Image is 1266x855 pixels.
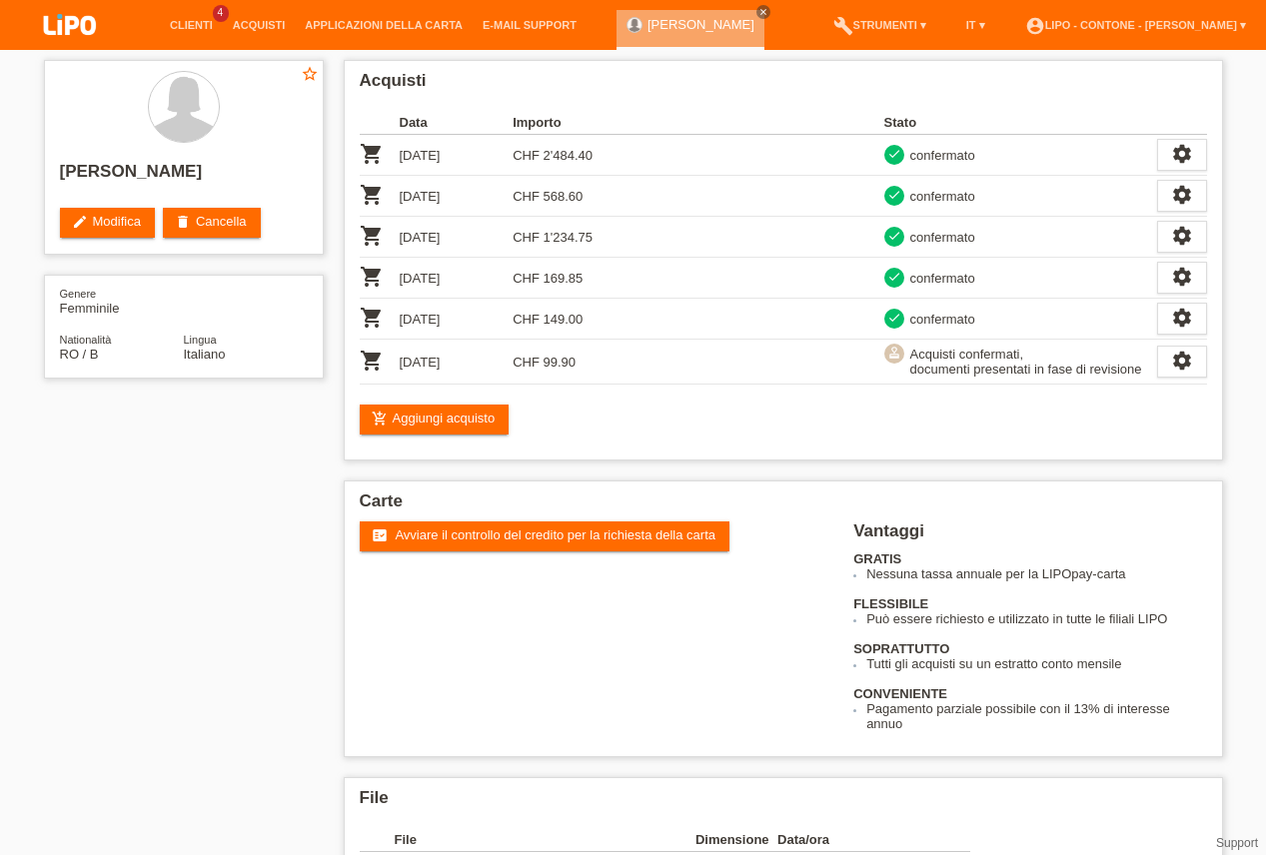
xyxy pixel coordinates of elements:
[1171,143,1193,165] i: settings
[1015,19,1256,31] a: account_circleLIPO - Contone - [PERSON_NAME] ▾
[372,527,388,543] i: fact_check
[175,214,191,230] i: delete
[887,311,901,325] i: check
[60,334,112,346] span: Nationalità
[360,349,384,373] i: POSP00026138
[60,162,308,192] h2: [PERSON_NAME]
[301,65,319,83] i: star_border
[360,788,1207,818] h2: File
[1171,184,1193,206] i: settings
[360,306,384,330] i: POSP00026034
[160,19,223,31] a: Clienti
[72,214,88,230] i: edit
[823,19,936,31] a: buildStrumenti ▾
[904,186,975,207] div: confermato
[904,145,975,166] div: confermato
[372,411,388,427] i: add_shopping_cart
[184,347,226,362] span: Italiano
[360,71,1207,101] h2: Acquisti
[360,183,384,207] i: POSP00025426
[853,551,901,566] b: GRATIS
[360,142,384,166] i: POSP00025130
[1171,225,1193,247] i: settings
[866,611,1206,626] li: Può essere richiesto e utilizzato in tutte le filiali LIPO
[956,19,995,31] a: IT ▾
[360,265,384,289] i: POSP00025987
[513,340,627,385] td: CHF 99.90
[513,176,627,217] td: CHF 568.60
[887,229,901,243] i: check
[1025,16,1045,36] i: account_circle
[395,527,715,542] span: Avviare il controllo del credito per la richiesta della carta
[184,334,217,346] span: Lingua
[887,147,901,161] i: check
[395,828,695,852] th: File
[360,521,730,551] a: fact_check Avviare il controllo del credito per la richiesta della carta
[756,5,770,19] a: close
[360,224,384,248] i: POSP00025921
[295,19,473,31] a: Applicazioni della carta
[20,41,120,56] a: LIPO pay
[853,521,1206,551] h2: Vantaggi
[777,828,941,852] th: Data/ora
[884,111,1157,135] th: Stato
[163,208,261,238] a: deleteCancella
[60,347,99,362] span: Romania / B / 28.12.2015
[400,340,514,385] td: [DATE]
[904,344,1142,380] div: Acquisti confermati, documenti presentati in fase di revisione
[400,299,514,340] td: [DATE]
[833,16,853,36] i: build
[213,5,229,22] span: 4
[866,566,1206,581] li: Nessuna tassa annuale per la LIPOpay-carta
[513,258,627,299] td: CHF 169.85
[887,270,901,284] i: check
[647,17,754,32] a: [PERSON_NAME]
[360,491,1207,521] h2: Carte
[513,299,627,340] td: CHF 149.00
[853,641,949,656] b: SOPRATTUTTO
[301,65,319,86] a: star_border
[904,268,975,289] div: confermato
[853,686,947,701] b: CONVENIENTE
[60,208,155,238] a: editModifica
[513,135,627,176] td: CHF 2'484.40
[360,405,510,434] a: add_shopping_cartAggiungi acquisto
[513,217,627,258] td: CHF 1'234.75
[1171,307,1193,329] i: settings
[866,701,1206,731] li: Pagamento parziale possibile con il 13% di interesse annuo
[1171,266,1193,288] i: settings
[513,111,627,135] th: Importo
[853,596,928,611] b: FLESSIBILE
[400,217,514,258] td: [DATE]
[400,135,514,176] td: [DATE]
[400,176,514,217] td: [DATE]
[695,828,777,852] th: Dimensione
[1171,350,1193,372] i: settings
[758,7,768,17] i: close
[223,19,296,31] a: Acquisti
[473,19,587,31] a: E-mail Support
[400,258,514,299] td: [DATE]
[887,346,901,360] i: approval
[866,656,1206,671] li: Tutti gli acquisti su un estratto conto mensile
[60,288,97,300] span: Genere
[400,111,514,135] th: Data
[887,188,901,202] i: check
[1216,836,1258,850] a: Support
[904,309,975,330] div: confermato
[60,286,184,316] div: Femminile
[904,227,975,248] div: confermato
